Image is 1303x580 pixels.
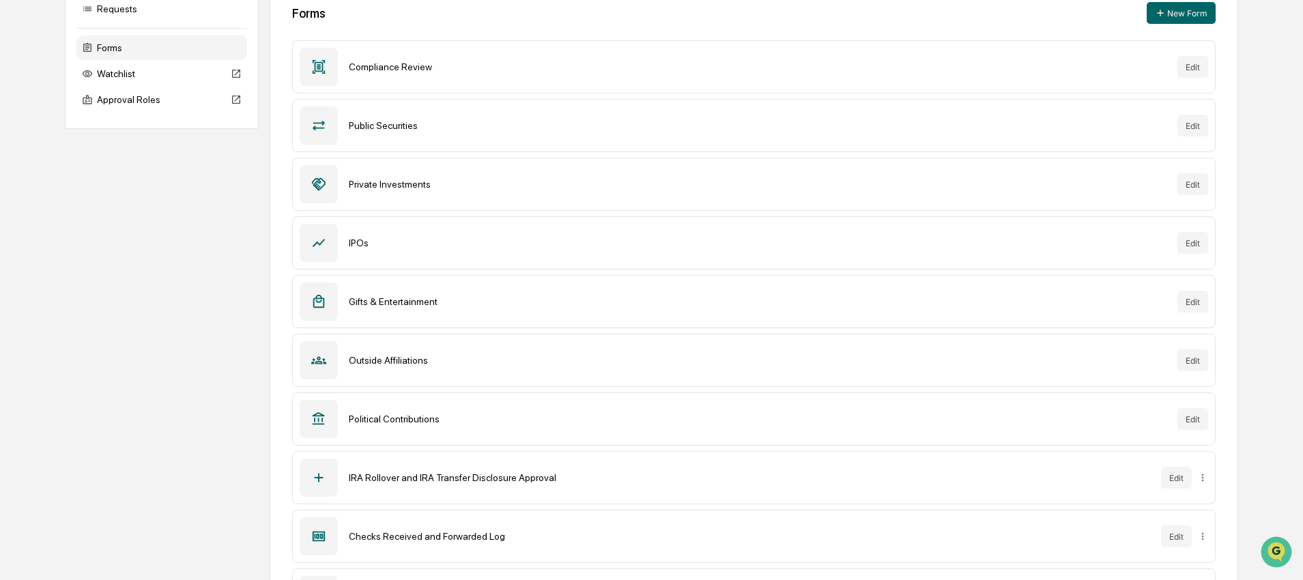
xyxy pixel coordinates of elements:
[76,35,247,60] div: Forms
[1177,349,1208,371] button: Edit
[14,173,25,184] div: 🖐️
[76,61,247,86] div: Watchlist
[99,173,110,184] div: 🗄️
[292,6,326,20] div: Forms
[1161,525,1192,547] button: Edit
[14,29,248,50] p: How can we help?
[1177,173,1208,195] button: Edit
[14,104,38,129] img: 1746055101610-c473b297-6a78-478c-a979-82029cc54cd1
[1177,56,1208,78] button: Edit
[1177,408,1208,430] button: Edit
[8,166,94,191] a: 🖐️Preclearance
[1147,2,1216,24] button: New Form
[349,531,1149,542] div: Checks Received and Forwarded Log
[1177,291,1208,313] button: Edit
[46,104,224,118] div: Start new chat
[349,414,1166,424] div: Political Contributions
[8,192,91,217] a: 🔎Data Lookup
[349,179,1166,190] div: Private Investments
[113,172,169,186] span: Attestations
[349,472,1149,483] div: IRA Rollover and IRA Transfer Disclosure Approval
[1259,535,1296,572] iframe: Open customer support
[46,118,173,129] div: We're available if you need us!
[27,172,88,186] span: Preclearance
[136,231,165,242] span: Pylon
[232,108,248,125] button: Start new chat
[1177,115,1208,136] button: Edit
[349,355,1166,366] div: Outside Affiliations
[14,199,25,210] div: 🔎
[96,231,165,242] a: Powered byPylon
[349,61,1166,72] div: Compliance Review
[349,296,1166,307] div: Gifts & Entertainment
[349,120,1166,131] div: Public Securities
[1161,467,1192,489] button: Edit
[1177,232,1208,254] button: Edit
[349,237,1166,248] div: IPOs
[94,166,175,191] a: 🗄️Attestations
[27,198,86,212] span: Data Lookup
[76,87,247,112] div: Approval Roles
